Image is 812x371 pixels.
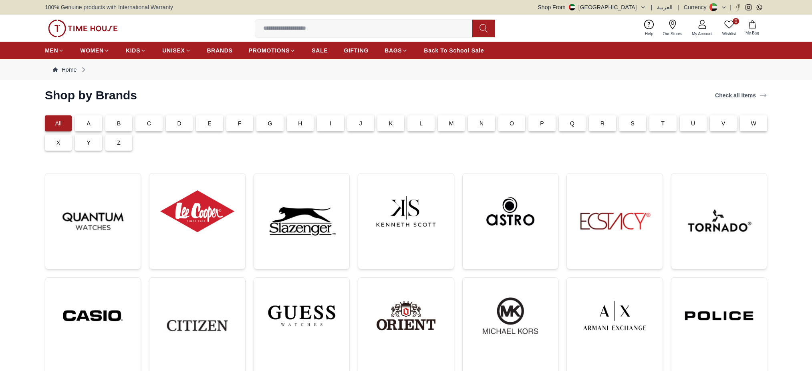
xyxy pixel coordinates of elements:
span: KIDS [126,46,140,54]
span: BRANDS [207,46,233,54]
button: My Bag [741,19,764,38]
img: ... [469,284,552,347]
a: WOMEN [80,43,110,58]
a: 0Wishlist [717,18,741,38]
img: ... [52,284,134,347]
img: ... [573,284,656,347]
a: Our Stores [658,18,687,38]
p: All [55,119,62,127]
a: Facebook [735,4,741,10]
p: S [631,119,635,127]
a: UNISEX [162,43,191,58]
p: R [600,119,604,127]
span: PROMOTIONS [249,46,290,54]
p: X [56,139,60,147]
span: 100% Genuine products with International Warranty [45,3,173,11]
span: Our Stores [660,31,685,37]
span: My Account [689,31,716,37]
p: L [419,119,423,127]
span: Back To School Sale [424,46,484,54]
img: ... [260,180,343,262]
span: | [651,3,653,11]
span: GIFTING [344,46,369,54]
img: ... [573,180,656,262]
a: BAGS [385,43,408,58]
p: P [540,119,544,127]
p: T [661,119,665,127]
span: WOMEN [80,46,104,54]
button: العربية [657,3,673,11]
img: ... [156,284,238,367]
a: KIDS [126,43,146,58]
img: ... [469,180,552,243]
p: K [389,119,393,127]
a: Instagram [746,4,752,10]
img: ... [678,180,760,262]
a: Whatsapp [756,4,762,10]
p: H [298,119,302,127]
button: Shop From[GEOGRAPHIC_DATA] [538,3,646,11]
a: PROMOTIONS [249,43,296,58]
span: BAGS [385,46,402,54]
a: MEN [45,43,64,58]
p: C [147,119,151,127]
p: W [751,119,756,127]
span: | [677,3,679,11]
h2: Shop by Brands [45,88,137,103]
img: ... [365,284,447,347]
p: E [208,119,212,127]
span: SALE [312,46,328,54]
p: N [480,119,484,127]
a: Back To School Sale [424,43,484,58]
img: ... [156,180,238,243]
p: A [87,119,91,127]
p: Y [87,139,91,147]
p: G [268,119,272,127]
nav: Breadcrumb [45,59,767,80]
span: Wishlist [719,31,739,37]
a: Home [53,66,77,74]
a: GIFTING [344,43,369,58]
span: | [730,3,731,11]
p: J [359,119,362,127]
span: 0 [733,18,739,24]
p: D [177,119,181,127]
a: Check all items [713,90,769,101]
img: ... [260,284,343,347]
img: ... [48,20,118,37]
p: F [238,119,242,127]
p: V [721,119,725,127]
div: Currency [684,3,710,11]
img: ... [52,180,134,262]
span: My Bag [742,30,762,36]
p: Q [570,119,574,127]
p: Z [117,139,121,147]
img: United Arab Emirates [569,4,575,10]
a: SALE [312,43,328,58]
p: U [691,119,695,127]
p: M [449,119,454,127]
span: MEN [45,46,58,54]
a: BRANDS [207,43,233,58]
img: ... [365,180,447,243]
img: ... [678,284,760,347]
span: Help [642,31,657,37]
p: O [510,119,514,127]
a: Help [640,18,658,38]
p: B [117,119,121,127]
p: I [330,119,331,127]
span: UNISEX [162,46,185,54]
